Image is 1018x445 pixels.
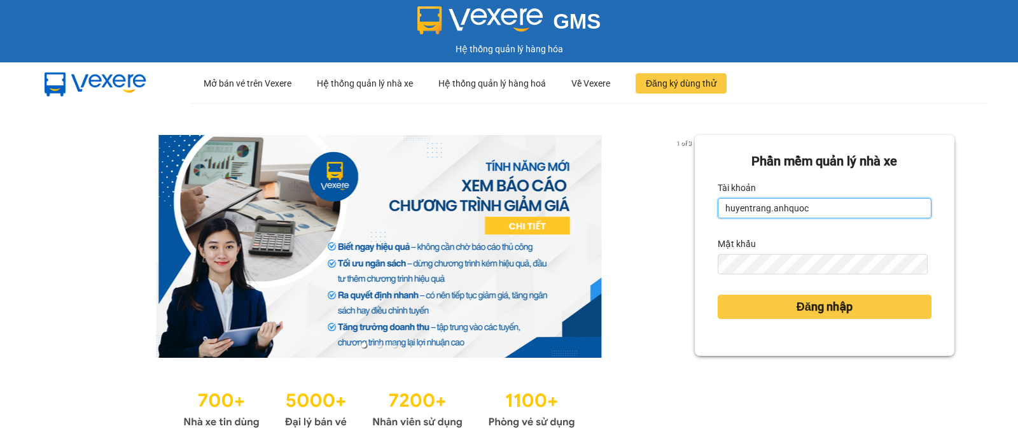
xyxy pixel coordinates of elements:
[673,135,695,152] p: 1 of 3
[32,62,159,104] img: mbUUG5Q.png
[417,19,601,29] a: GMS
[3,42,1015,56] div: Hệ thống quản lý hàng hóa
[646,76,716,90] span: Đăng ký dùng thử
[438,63,546,104] div: Hệ thống quản lý hàng hoá
[417,6,543,34] img: logo 2
[677,135,695,358] button: next slide / item
[718,234,756,254] label: Mật khẩu
[553,10,601,33] span: GMS
[571,63,610,104] div: Về Vexere
[718,178,756,198] label: Tài khoản
[718,152,931,171] div: Phần mềm quản lý nhà xe
[797,298,853,316] span: Đăng nhập
[183,383,575,432] img: Statistics.png
[64,135,81,358] button: previous slide / item
[636,73,727,94] button: Đăng ký dùng thử
[718,254,928,274] input: Mật khẩu
[317,63,413,104] div: Hệ thống quản lý nhà xe
[718,295,931,319] button: Đăng nhập
[361,343,366,348] li: slide item 1
[718,198,931,218] input: Tài khoản
[204,63,291,104] div: Mở bán vé trên Vexere
[377,343,382,348] li: slide item 2
[392,343,397,348] li: slide item 3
